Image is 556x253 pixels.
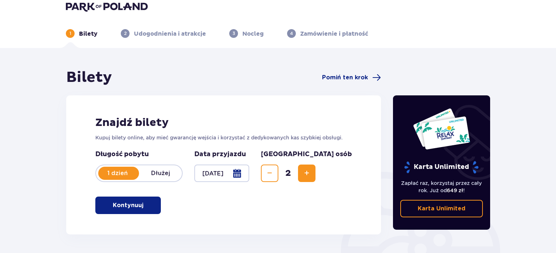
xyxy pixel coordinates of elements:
p: 2 [124,30,127,37]
span: Pomiń ten krok [322,74,368,82]
button: Zwiększ [298,165,315,182]
p: 3 [233,30,235,37]
h2: Znajdź bilety [95,116,352,130]
p: Nocleg [242,30,264,38]
p: Karta Unlimited [404,161,479,174]
p: Bilety [79,30,98,38]
p: Udogodnienia i atrakcje [134,30,206,38]
p: Długość pobytu [95,150,183,159]
p: [GEOGRAPHIC_DATA] osób [261,150,352,159]
p: 4 [290,30,293,37]
img: Park of Poland logo [66,1,148,12]
span: 649 zł [447,187,463,193]
p: Kontynuuj [113,201,143,209]
h1: Bilety [66,68,112,87]
div: 1Bilety [66,29,98,38]
button: Zmniejsz [261,165,278,182]
p: 1 dzień [96,169,139,177]
p: 1 [69,30,71,37]
a: Karta Unlimited [400,200,483,217]
button: Kontynuuj [95,197,161,214]
a: Pomiń ten krok [322,73,381,82]
p: Karta Unlimited [418,205,465,213]
p: Dłużej [139,169,182,177]
div: 2Udogodnienia i atrakcje [121,29,206,38]
p: Kupuj bilety online, aby mieć gwarancję wejścia i korzystać z dedykowanych kas szybkiej obsługi. [95,134,352,141]
p: Data przyjazdu [194,150,246,159]
div: 3Nocleg [229,29,264,38]
p: Zapłać raz, korzystaj przez cały rok. Już od ! [400,179,483,194]
span: 2 [280,168,297,179]
p: Zamówienie i płatność [300,30,368,38]
img: Dwie karty całoroczne do Suntago z napisem 'UNLIMITED RELAX', na białym tle z tropikalnymi liśćmi... [413,108,470,150]
div: 4Zamówienie i płatność [287,29,368,38]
